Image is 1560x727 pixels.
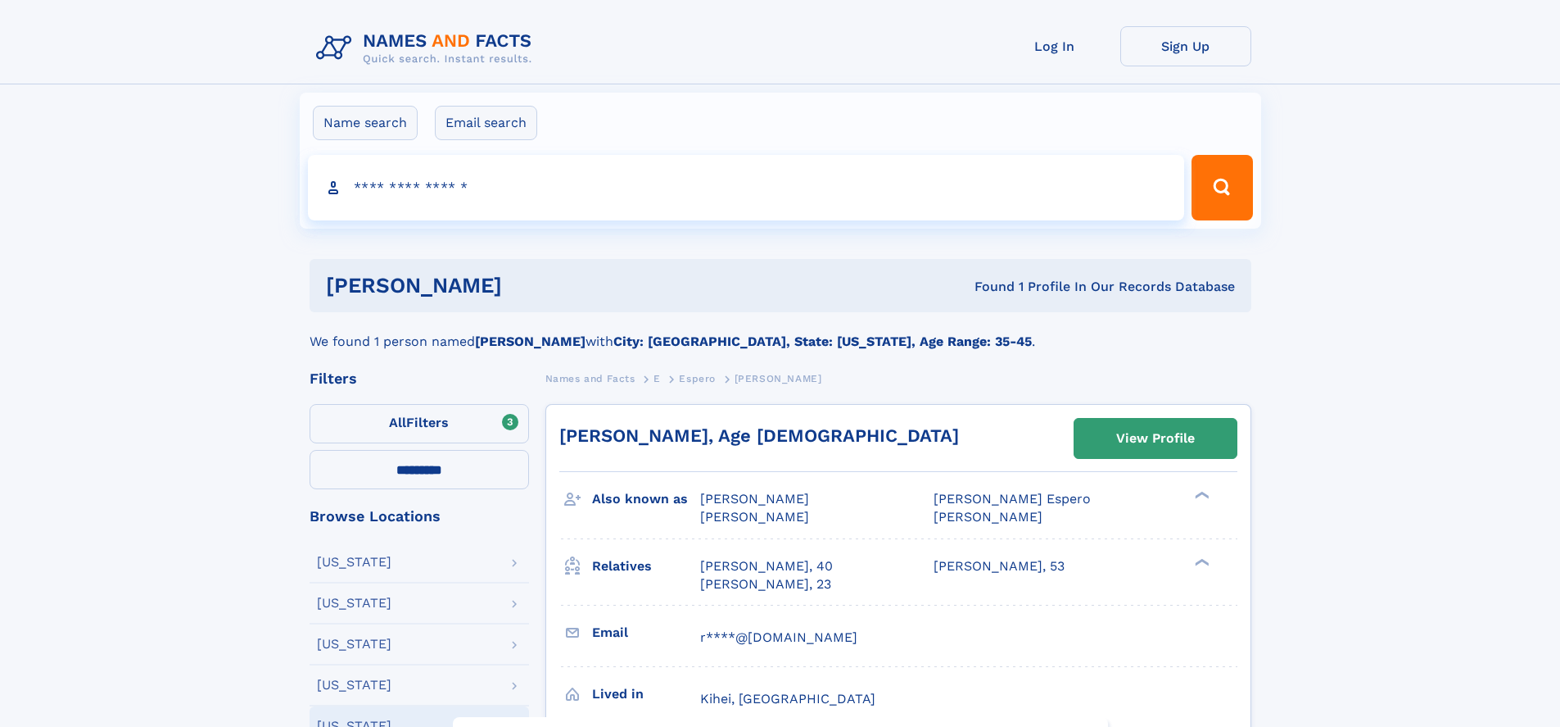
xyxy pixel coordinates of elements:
a: [PERSON_NAME], 40 [700,557,833,575]
span: [PERSON_NAME] Espero [934,491,1091,507]
span: E [653,373,661,384]
div: [US_STATE] [317,597,391,610]
h3: Lived in [592,680,700,708]
h3: Email [592,619,700,647]
a: Sign Up [1120,26,1251,66]
span: [PERSON_NAME] [735,373,822,384]
span: Espero [679,373,716,384]
a: [PERSON_NAME], Age [DEMOGRAPHIC_DATA] [559,425,959,446]
input: search input [308,155,1185,220]
span: [PERSON_NAME] [934,509,1042,525]
a: [PERSON_NAME], 53 [934,557,1065,575]
div: [US_STATE] [317,556,391,569]
a: View Profile [1074,419,1237,458]
a: Espero [679,368,716,388]
div: [US_STATE] [317,638,391,651]
b: [PERSON_NAME] [475,334,586,349]
a: Log In [989,26,1120,66]
h1: [PERSON_NAME] [326,275,739,296]
div: We found 1 person named with . [310,312,1251,352]
a: Names and Facts [545,368,635,388]
h3: Also known as [592,485,700,513]
h3: Relatives [592,552,700,580]
span: [PERSON_NAME] [700,491,809,507]
img: Logo Names and Facts [310,26,545,70]
div: Found 1 Profile In Our Records Database [738,278,1235,296]
div: [US_STATE] [317,679,391,692]
button: Search Button [1191,155,1252,220]
span: All [389,415,406,430]
b: City: [GEOGRAPHIC_DATA], State: [US_STATE], Age Range: 35-45 [613,334,1032,349]
div: Filters [310,371,529,386]
a: E [653,368,661,388]
span: Kihei, [GEOGRAPHIC_DATA] [700,691,875,707]
div: Browse Locations [310,509,529,524]
div: ❯ [1191,490,1210,501]
div: ❯ [1191,557,1210,567]
span: [PERSON_NAME] [700,509,809,525]
div: View Profile [1116,420,1195,457]
label: Name search [313,106,418,140]
label: Email search [435,106,537,140]
label: Filters [310,404,529,443]
a: [PERSON_NAME], 23 [700,575,831,593]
